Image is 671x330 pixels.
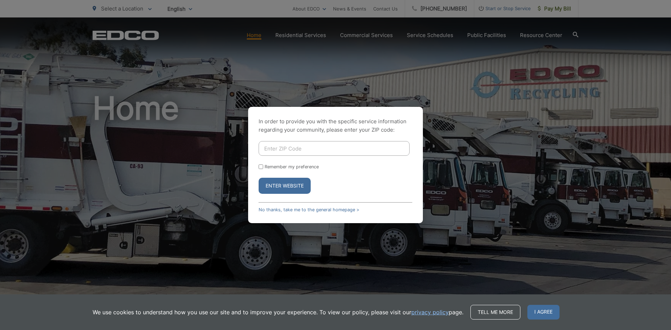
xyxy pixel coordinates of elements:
[259,141,410,156] input: Enter ZIP Code
[265,164,319,169] label: Remember my preference
[470,305,520,320] a: Tell me more
[259,207,359,212] a: No thanks, take me to the general homepage >
[93,308,463,316] p: We use cookies to understand how you use our site and to improve your experience. To view our pol...
[527,305,560,320] span: I agree
[411,308,449,316] a: privacy policy
[259,178,311,194] button: Enter Website
[259,117,412,134] p: In order to provide you with the specific service information regarding your community, please en...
